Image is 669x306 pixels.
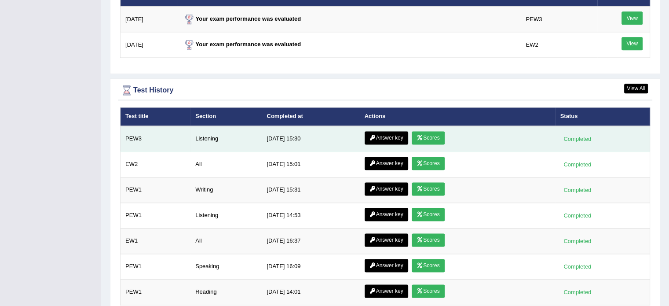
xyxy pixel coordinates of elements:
a: Answer key [365,131,408,144]
a: Scores [412,208,444,221]
td: PEW3 [521,6,597,32]
td: Listening [190,126,262,152]
td: [DATE] 16:09 [262,254,359,279]
td: Listening [190,203,262,228]
a: Scores [412,182,444,195]
th: Section [190,107,262,126]
td: EW1 [121,228,191,254]
td: [DATE] 14:01 [262,279,359,305]
a: Scores [412,259,444,272]
a: Scores [412,284,444,298]
td: Writing [190,177,262,203]
strong: Your exam performance was evaluated [183,41,301,48]
td: EW2 [521,32,597,58]
th: Test title [121,107,191,126]
a: Scores [412,157,444,170]
td: EW2 [121,151,191,177]
div: Completed [560,211,595,220]
div: Completed [560,236,595,246]
td: Speaking [190,254,262,279]
th: Status [556,107,650,126]
div: Completed [560,288,595,297]
td: PEW3 [121,126,191,152]
th: Actions [360,107,556,126]
a: Scores [412,233,444,247]
a: Answer key [365,157,408,170]
div: Completed [560,262,595,271]
td: [DATE] [121,6,178,32]
a: Answer key [365,284,408,298]
td: All [190,228,262,254]
td: PEW1 [121,203,191,228]
td: All [190,151,262,177]
td: [DATE] 15:01 [262,151,359,177]
a: Answer key [365,182,408,195]
a: Answer key [365,259,408,272]
a: View All [624,84,648,93]
a: Answer key [365,233,408,247]
td: PEW1 [121,279,191,305]
td: [DATE] 14:53 [262,203,359,228]
td: [DATE] 15:31 [262,177,359,203]
strong: Your exam performance was evaluated [183,15,301,22]
a: Answer key [365,208,408,221]
div: Completed [560,185,595,195]
td: [DATE] 16:37 [262,228,359,254]
td: Reading [190,279,262,305]
div: Test History [120,84,650,97]
td: PEW1 [121,177,191,203]
div: Completed [560,160,595,169]
a: Scores [412,131,444,144]
a: View [621,11,643,25]
a: View [621,37,643,50]
td: [DATE] [121,32,178,58]
td: [DATE] 15:30 [262,126,359,152]
td: PEW1 [121,254,191,279]
div: Completed [560,134,595,144]
th: Completed at [262,107,359,126]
